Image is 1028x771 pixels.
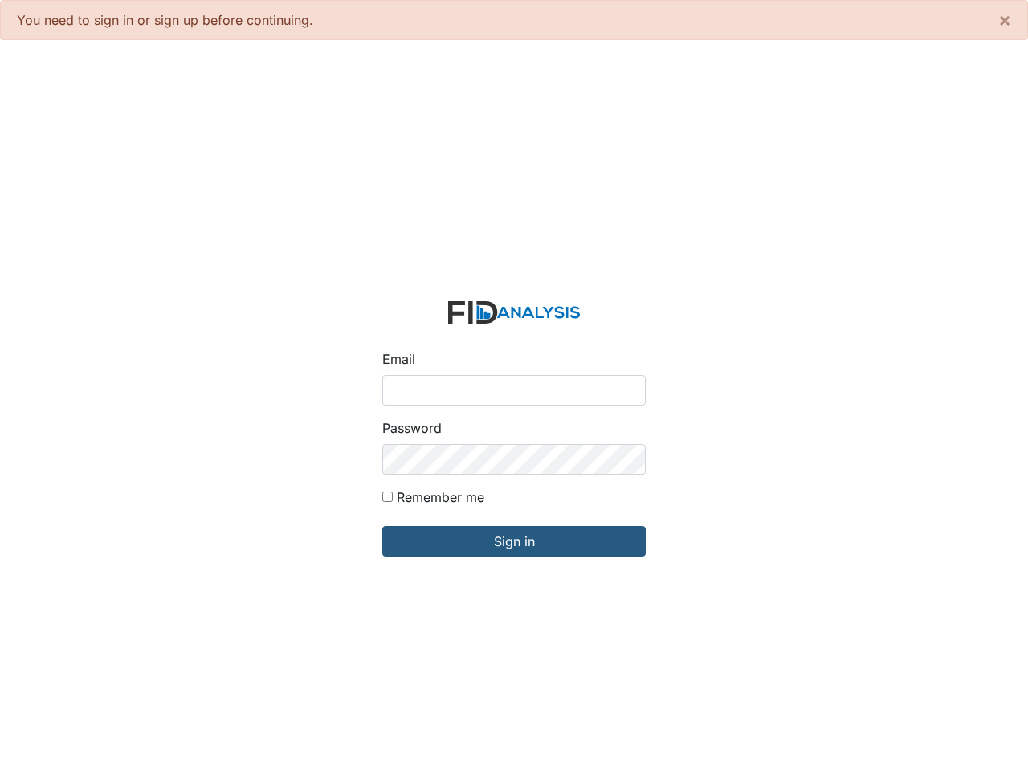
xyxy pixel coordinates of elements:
label: Remember me [397,487,484,507]
span: × [998,8,1011,31]
label: Email [382,349,415,369]
button: × [982,1,1027,39]
img: logo-2fc8c6e3336f68795322cb6e9a2b9007179b544421de10c17bdaae8622450297.svg [448,301,580,324]
input: Sign in [382,526,646,557]
label: Password [382,418,442,438]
